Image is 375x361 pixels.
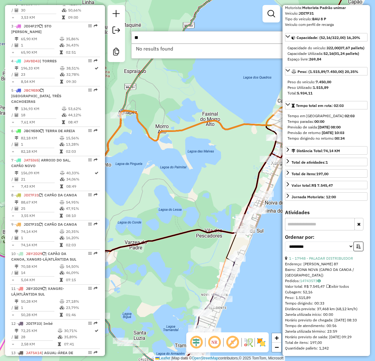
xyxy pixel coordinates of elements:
td: / [11,7,14,13]
em: Rota exportada [94,351,97,354]
ul: Option List [132,44,318,53]
i: % de utilização da cubagem [60,236,64,240]
i: Distância Total [15,230,18,233]
strong: BAU 8 P [312,17,326,21]
a: 14743573 [300,278,321,283]
li: No results found [132,44,318,53]
strong: JDI7F31 [299,11,314,16]
span: JBY2D29 [26,286,42,291]
div: Veículo: [285,11,367,16]
span: 7 - [11,158,71,168]
span: | [GEOGRAPHIC_DATA], TRÊS CACHOEIRAS [11,88,61,104]
em: Rota exportada [94,252,97,255]
div: Total: [287,90,365,96]
td: / [11,270,14,276]
div: Horário previsto de saída: [DATE] 09:29 [285,334,367,340]
td: / [11,42,14,48]
span: | CAPÃO DA CANOA [42,222,77,227]
td: 3,53 KM [21,14,62,21]
i: % de utilização da cubagem [62,8,67,12]
i: % de utilização da cubagem [60,73,65,76]
td: 1 [21,141,59,147]
strong: 52,16 [323,51,333,56]
td: 88,67 KM [21,199,59,205]
td: = [11,242,14,248]
i: % de utilização do peso [60,230,64,233]
a: Zoom out [272,343,281,352]
i: % de utilização do peso [62,107,67,111]
td: / [11,205,14,212]
span: JDI4F27 [24,24,39,28]
td: 50,66% [68,7,97,13]
i: % de utilização da cubagem [60,43,64,47]
div: Valor total: [292,183,333,188]
span: JDI7F31 [24,222,39,227]
td: 5,04 KM [21,277,59,283]
td: 36,43% [66,42,97,48]
div: Motorista: [285,5,367,11]
i: Distância Total [15,171,18,175]
i: % de utilização do peso [60,37,64,41]
div: Tempo dirigindo: 00:33 [285,301,367,306]
td: / [11,305,14,311]
span: Tempo total em rota: 02:03 [296,103,344,108]
em: Rota exportada [94,59,97,63]
a: Exportar sessão [110,24,122,38]
div: Endereço: [PERSON_NAME] 87 [285,261,367,267]
a: OpenStreetMap [192,356,218,360]
td: 34,06% [66,176,94,182]
i: % de utilização da cubagem [60,271,64,275]
span: Capacidade: (52,16/322,00) 16,20% [297,35,360,40]
td: 82,18 KM [21,148,59,155]
i: % de utilização do peso [60,136,64,140]
i: Total de Atividades [15,207,18,210]
strong: (07,67 pallets) [339,46,364,50]
i: % de utilização do peso [58,329,62,333]
span: JAV8D43 [24,59,40,63]
td: 40,33% [66,170,94,176]
div: Total de itens: [292,171,328,177]
i: Tempo total em rota [60,51,63,54]
span: JDI7F31 [24,193,39,197]
h4: Atividades [285,209,367,215]
td: 50,28 KM [21,312,59,318]
div: Peso: (1.515,89/7.450,00) 20,35% [285,77,367,99]
em: Rota exportada [94,286,97,290]
td: 74,14 KM [21,229,59,235]
strong: 02:03 [345,113,355,118]
td: 196,33 KM [21,65,60,71]
td: 1 [21,42,59,48]
strong: 1 [326,160,328,165]
a: Exibir filtros [265,7,277,20]
td: = [11,49,14,55]
i: % de utilização da cubagem [60,207,64,210]
div: Capacidade: (52,16/322,00) 16,20% [285,43,367,65]
td: 156,09 KM [21,170,60,176]
strong: 322,00 [327,46,339,50]
td: 2,58 KM [21,341,57,347]
i: Veículo já utilizado nesta sessão [39,24,42,28]
strong: 5.934,11 [297,91,312,95]
td: = [11,213,14,219]
div: Espaço livre: [287,56,365,62]
td: = [11,341,14,347]
i: Veículo já utilizado nesta sessão [39,193,42,197]
i: Total de Atividades [15,177,18,181]
em: Opções [88,158,92,162]
a: Capacidade: (52,16/322,00) 16,20% [285,33,367,41]
div: Janela utilizada término: 23:59 [285,329,367,334]
span: JAT5A14 [26,350,42,355]
i: % de utilização do peso [60,171,65,175]
strong: 00:34 [335,136,345,141]
td: 18 [21,112,62,118]
strong: 7.450,00 [316,79,331,84]
a: Zoom in [272,333,281,343]
span: 5 - [11,88,61,104]
i: Distância Total [15,300,18,303]
td: 08:49 [66,183,94,190]
td: 08:10 [66,213,97,219]
i: Total de Atividades [15,8,18,12]
td: 46,09% [66,270,97,276]
td: = [11,14,14,21]
span: Ocultar deslocamento [189,335,204,350]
